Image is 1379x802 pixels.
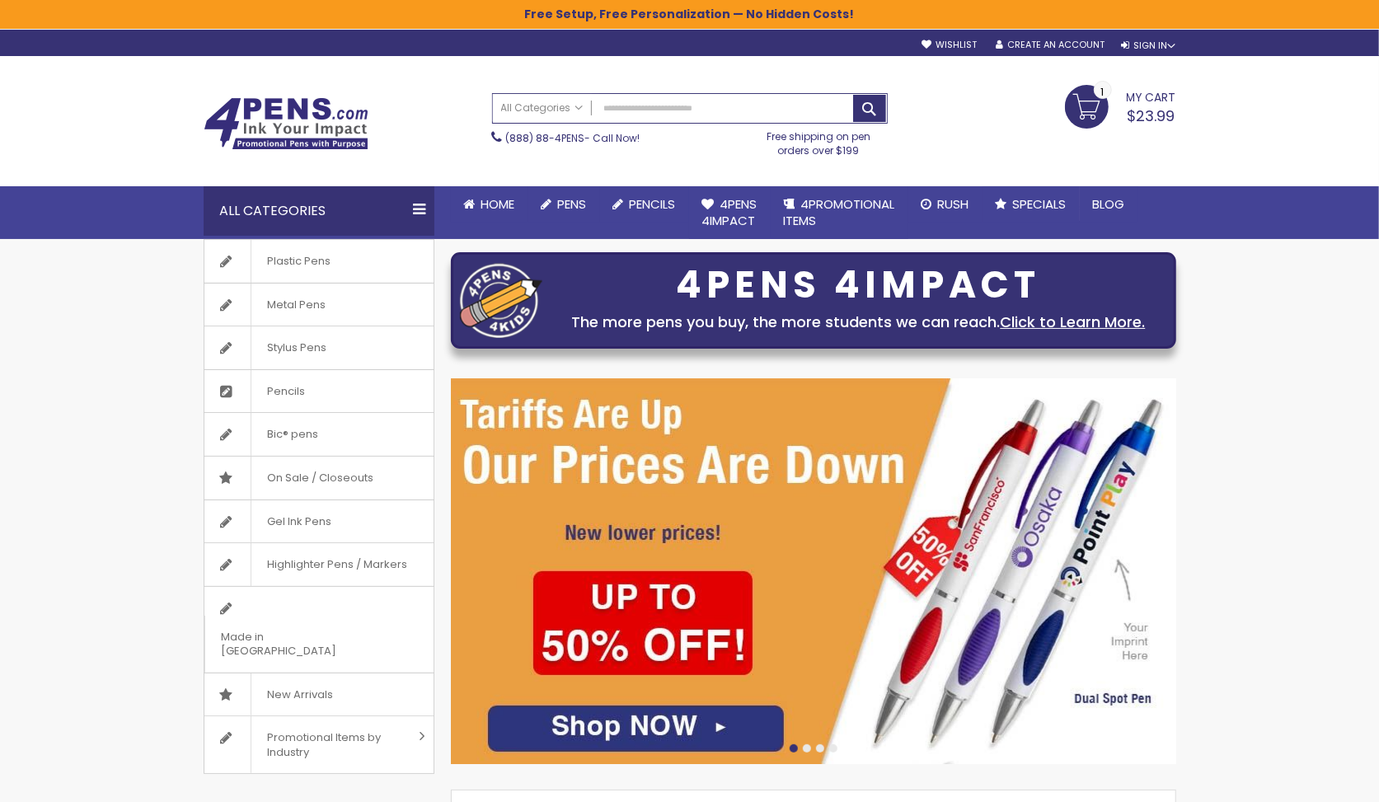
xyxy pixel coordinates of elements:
span: Bic® pens [251,413,335,456]
span: Home [481,195,515,213]
span: $23.99 [1128,106,1175,126]
a: Rush [908,186,983,223]
a: Home [451,186,528,223]
a: Bic® pens [204,413,434,456]
span: 1 [1101,84,1105,100]
span: - Call Now! [506,131,640,145]
span: Gel Ink Pens [251,500,349,543]
a: Pencils [204,370,434,413]
a: Promotional Items by Industry [204,716,434,773]
span: Metal Pens [251,284,343,326]
a: On Sale / Closeouts [204,457,434,499]
span: Plastic Pens [251,240,348,283]
a: Create an Account [996,39,1105,51]
a: Stylus Pens [204,326,434,369]
a: Pens [528,186,600,223]
a: Metal Pens [204,284,434,326]
a: Plastic Pens [204,240,434,283]
span: Pencils [630,195,676,213]
span: 4PROMOTIONAL ITEMS [784,195,895,229]
div: Sign In [1121,40,1175,52]
span: 4Pens 4impact [702,195,758,229]
span: Highlighter Pens / Markers [251,543,424,586]
a: (888) 88-4PENS [506,131,585,145]
a: Wishlist [922,39,977,51]
a: Click to Learn More. [1001,312,1146,332]
a: Gel Ink Pens [204,500,434,543]
div: Free shipping on pen orders over $199 [749,124,888,157]
span: New Arrivals [251,673,350,716]
span: All Categories [501,101,584,115]
a: $23.99 1 [1065,85,1176,126]
span: Blog [1093,195,1125,213]
span: Stylus Pens [251,326,344,369]
a: All Categories [493,94,592,121]
iframe: Reseñas de Clientes en Google [1243,757,1379,802]
a: Blog [1080,186,1138,223]
div: 4PENS 4IMPACT [551,268,1167,303]
a: Highlighter Pens / Markers [204,543,434,586]
span: Promotional Items by Industry [251,716,414,773]
a: Specials [983,186,1080,223]
a: Made in [GEOGRAPHIC_DATA] [204,587,434,673]
span: Pens [558,195,587,213]
span: Rush [938,195,969,213]
div: All Categories [204,186,434,236]
div: The more pens you buy, the more students we can reach. [551,311,1167,334]
span: Made in [GEOGRAPHIC_DATA] [204,616,392,673]
span: Pencils [251,370,322,413]
img: four_pen_logo.png [460,263,542,338]
span: On Sale / Closeouts [251,457,391,499]
span: Specials [1013,195,1067,213]
a: New Arrivals [204,673,434,716]
img: 4Pens Custom Pens and Promotional Products [204,97,368,150]
a: 4Pens4impact [689,186,771,240]
a: 4PROMOTIONALITEMS [771,186,908,240]
a: Pencils [600,186,689,223]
